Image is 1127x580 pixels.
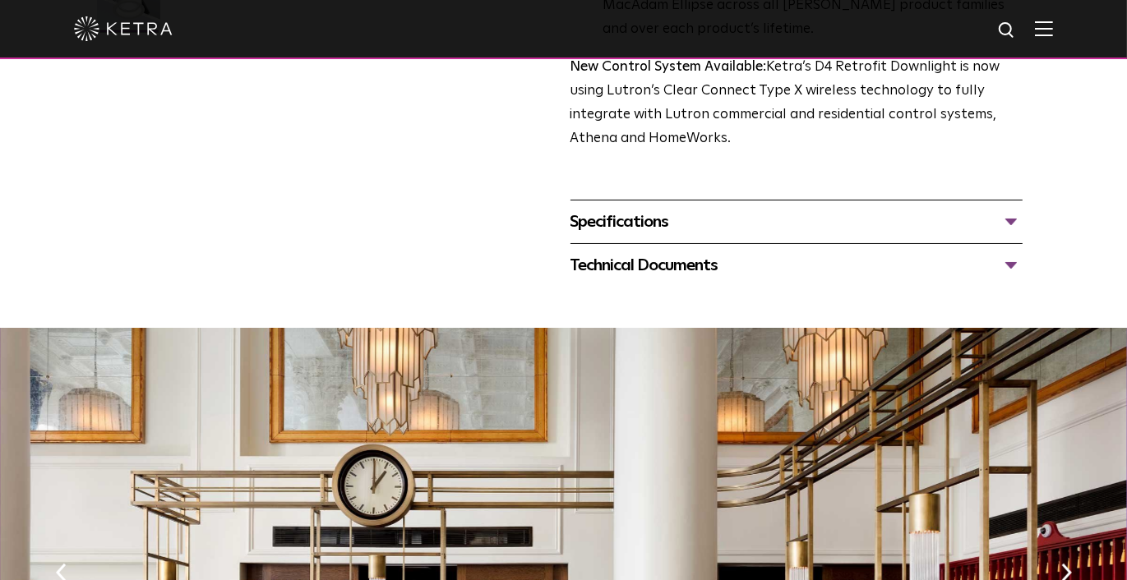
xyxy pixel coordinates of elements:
[1035,21,1053,36] img: Hamburger%20Nav.svg
[74,16,173,41] img: ketra-logo-2019-white
[570,252,1023,278] div: Technical Documents
[997,21,1018,41] img: search icon
[570,56,1023,151] p: Ketra’s D4 Retrofit Downlight is now using Lutron’s Clear Connect Type X wireless technology to f...
[570,209,1023,235] div: Specifications
[570,60,767,74] strong: New Control System Available:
